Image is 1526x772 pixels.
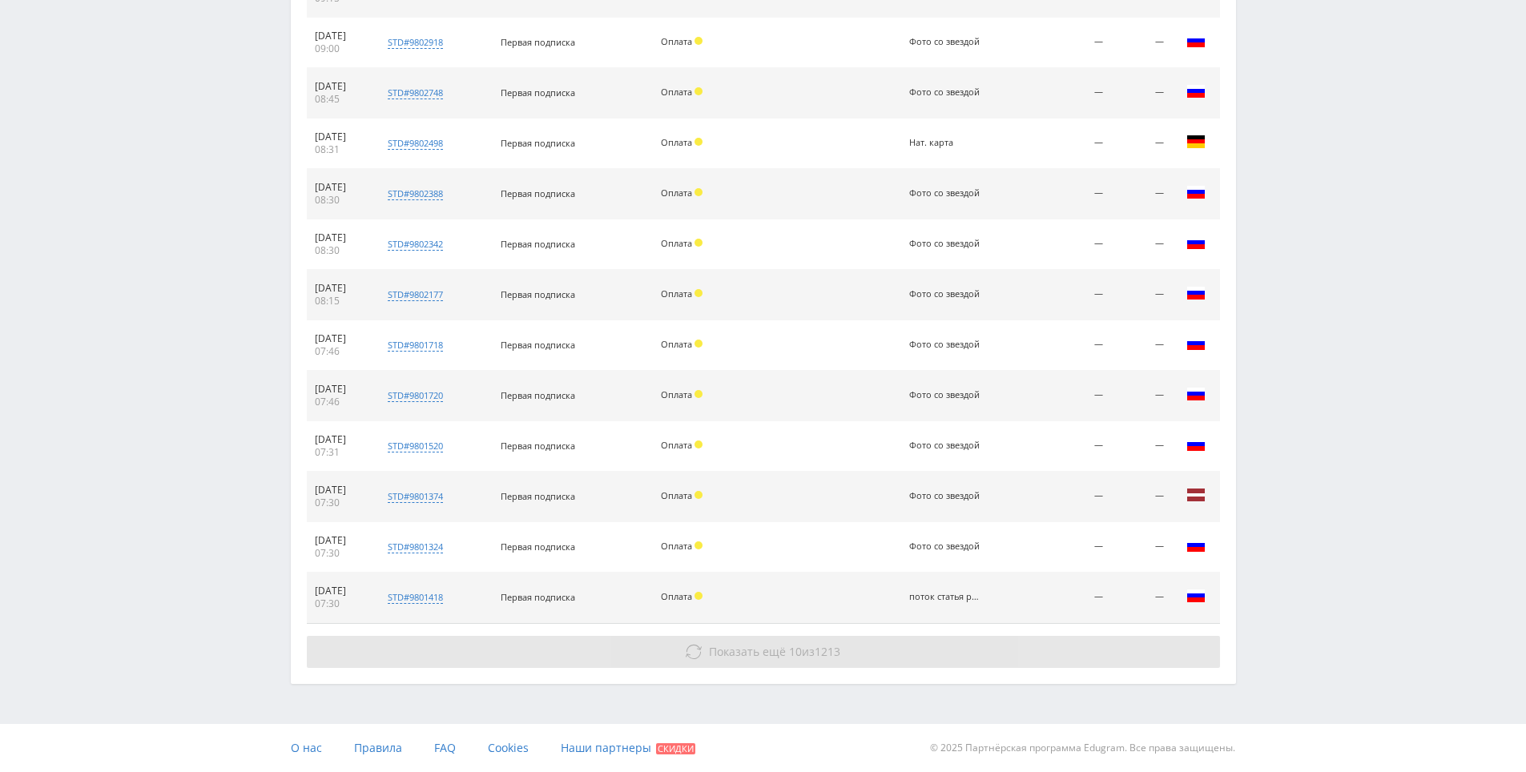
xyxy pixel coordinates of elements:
div: [DATE] [315,484,365,497]
div: std#9801324 [388,541,443,553]
span: Первая подписка [501,86,575,99]
div: std#9802748 [388,86,443,99]
div: 07:30 [315,547,365,560]
span: Холд [695,541,703,549]
img: rus.png [1186,586,1206,605]
span: Холд [695,138,703,146]
div: [DATE] [315,282,365,295]
span: Холд [695,87,703,95]
div: Фото со звездой [909,340,981,350]
span: Холд [695,340,703,348]
td: — [1111,219,1172,270]
div: [DATE] [315,383,365,396]
div: std#9801718 [388,339,443,352]
img: rus.png [1186,82,1206,101]
img: rus.png [1186,283,1206,303]
span: Первая подписка [501,288,575,300]
td: — [1111,522,1172,573]
span: Холд [695,188,703,196]
div: поток статья рерайт [909,592,981,602]
span: Холд [695,592,703,600]
span: Оплата [661,540,692,552]
div: [DATE] [315,534,365,547]
span: Оплата [661,136,692,148]
span: FAQ [434,740,456,755]
div: 08:30 [315,244,365,257]
td: — [1025,573,1111,623]
span: Оплата [661,287,692,300]
span: Правила [354,740,402,755]
div: Фото со звездой [909,239,981,249]
div: 07:46 [315,396,365,408]
td: — [1111,421,1172,472]
span: Первая подписка [501,339,575,351]
div: 07:31 [315,446,365,459]
div: std#9802498 [388,137,443,150]
span: Оплата [661,86,692,98]
img: lva.png [1186,485,1206,505]
div: [DATE] [315,80,365,93]
div: 07:30 [315,497,365,509]
td: — [1025,18,1111,68]
td: — [1025,68,1111,119]
span: Первая подписка [501,187,575,199]
td: — [1025,371,1111,421]
td: — [1025,472,1111,522]
div: Фото со звездой [909,188,981,199]
div: 09:00 [315,42,365,55]
span: Холд [695,239,703,247]
img: deu.png [1186,132,1206,151]
td: — [1111,18,1172,68]
span: Оплата [661,237,692,249]
span: Первая подписка [501,137,575,149]
td: — [1111,169,1172,219]
div: 08:15 [315,295,365,308]
div: std#9801720 [388,389,443,402]
span: Оплата [661,388,692,400]
td: — [1025,219,1111,270]
span: Холд [695,289,703,297]
div: Фото со звездой [909,87,981,98]
a: FAQ [434,724,456,772]
div: [DATE] [315,181,365,194]
div: [DATE] [315,30,365,42]
td: — [1111,320,1172,371]
div: std#9801520 [388,440,443,452]
div: 07:30 [315,597,365,610]
div: 07:46 [315,345,365,358]
div: © 2025 Партнёрская программа Edugram. Все права защищены. [771,724,1235,772]
span: Холд [695,390,703,398]
td: — [1111,472,1172,522]
div: std#9802177 [388,288,443,301]
div: Фото со звездой [909,390,981,400]
div: Фото со звездой [909,440,981,451]
span: О нас [291,740,322,755]
div: Фото со звездой [909,491,981,501]
img: rus.png [1186,31,1206,50]
span: Оплата [661,35,692,47]
a: Правила [354,724,402,772]
td: — [1025,169,1111,219]
span: Первая подписка [501,36,575,48]
td: — [1025,320,1111,371]
a: О нас [291,724,322,772]
span: Оплата [661,187,692,199]
span: Первая подписка [501,591,575,603]
td: — [1111,68,1172,119]
span: Наши партнеры [561,740,651,755]
span: Cookies [488,740,529,755]
span: Показать ещё [709,644,786,659]
span: 1213 [815,644,840,659]
div: Фото со звездой [909,541,981,552]
div: [DATE] [315,585,365,597]
td: — [1111,119,1172,169]
button: Показать ещё 10из1213 [307,636,1220,668]
span: из [709,644,840,659]
img: rus.png [1186,183,1206,202]
span: Первая подписка [501,440,575,452]
td: — [1025,119,1111,169]
td: — [1025,421,1111,472]
td: — [1111,270,1172,320]
span: Оплата [661,338,692,350]
td: — [1111,371,1172,421]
